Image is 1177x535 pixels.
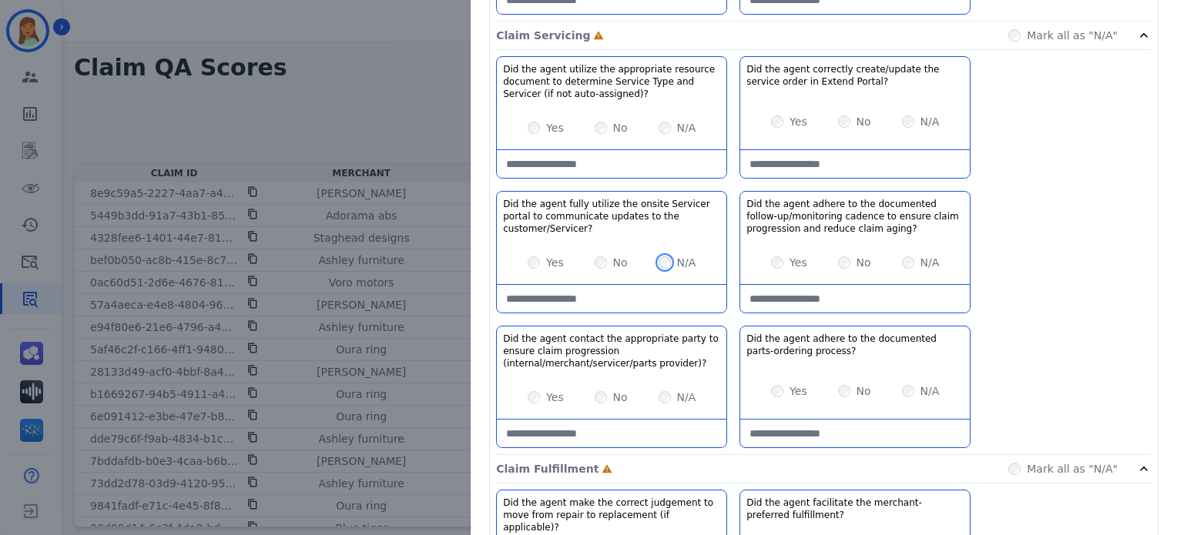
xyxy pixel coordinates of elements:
label: Yes [790,114,807,129]
p: Claim Fulfillment [496,461,599,476]
h3: Did the agent adhere to the documented parts-ordering process? [746,333,964,357]
label: Mark all as "N/A" [1027,461,1118,476]
label: Yes [790,255,807,270]
label: N/A [677,120,696,135]
label: Yes [546,255,564,270]
label: No [857,114,871,129]
label: N/A [677,390,696,405]
label: Yes [790,383,807,399]
label: Yes [546,390,564,405]
label: No [613,390,628,405]
label: N/A [920,255,940,270]
label: N/A [920,114,940,129]
label: Mark all as "N/A" [1027,28,1118,43]
label: No [857,255,871,270]
h3: Did the agent fully utilize the onsite Servicer portal to communicate updates to the customer/Ser... [503,198,720,235]
label: No [857,383,871,399]
h3: Did the agent contact the appropriate party to ensure claim progression (internal/merchant/servic... [503,333,720,369]
label: N/A [920,383,940,399]
label: No [613,255,628,270]
label: No [613,120,628,135]
p: Claim Servicing [496,28,590,43]
label: Yes [546,120,564,135]
h3: Did the agent adhere to the documented follow-up/monitoring cadence to ensure claim progression a... [746,198,964,235]
h3: Did the agent utilize the appropriate resource document to determine Service Type and Servicer (i... [503,63,720,100]
h3: Did the agent facilitate the merchant-preferred fulfillment? [746,497,964,521]
h3: Did the agent make the correct judgement to move from repair to replacement (if applicable)? [503,497,720,533]
h3: Did the agent correctly create/update the service order in Extend Portal? [746,63,964,88]
label: N/A [677,255,696,270]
